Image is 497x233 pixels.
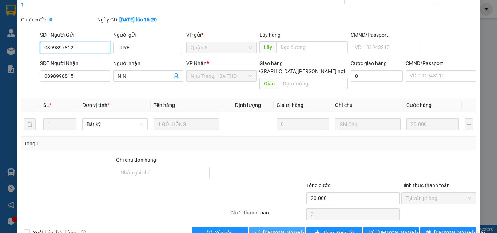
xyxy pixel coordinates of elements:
[306,182,330,188] span: Tổng cước
[119,17,157,23] b: [DATE] lúc 16:20
[259,41,276,53] span: Lấy
[24,140,192,148] div: Tổng: 1
[87,119,143,130] span: Bất kỳ
[279,78,348,89] input: Dọc đường
[406,193,472,204] span: Tại văn phòng
[235,102,261,108] span: Định lượng
[43,102,49,108] span: SL
[186,60,207,66] span: VP Nhận
[335,118,401,130] input: Ghi Chú
[246,67,348,75] span: [GEOGRAPHIC_DATA][PERSON_NAME] nơi
[116,167,210,178] input: Ghi chú đơn hàng
[406,102,432,108] span: Cước hàng
[116,157,156,163] label: Ghi chú đơn hàng
[113,31,183,39] div: Người gửi
[49,17,52,23] b: 0
[186,31,257,39] div: VP gửi
[277,102,303,108] span: Giá trị hàng
[40,31,110,39] div: SĐT Người Gửi
[259,78,279,89] span: Giao
[465,118,473,130] button: plus
[113,59,183,67] div: Người nhận
[351,70,403,82] input: Cước giao hàng
[259,60,283,66] span: Giao hàng
[191,71,252,81] span: Nha Trang_18A THĐ
[351,60,387,66] label: Cước giao hàng
[406,59,476,67] div: CMND/Passport
[351,31,421,39] div: CMND/Passport
[154,102,175,108] span: Tên hàng
[173,73,179,79] span: user-add
[406,118,459,130] input: 0
[230,209,306,221] div: Chưa thanh toán
[401,182,450,188] label: Hình thức thanh toán
[82,102,110,108] span: Đơn vị tính
[40,59,110,67] div: SĐT Người Nhận
[154,118,219,130] input: VD: Bàn, Ghế
[277,118,329,130] input: 0
[97,16,172,24] div: Ngày GD:
[24,118,36,130] button: delete
[332,98,403,112] th: Ghi chú
[21,16,96,24] div: Chưa cước :
[276,41,348,53] input: Dọc đường
[191,42,252,53] span: Quận 5
[259,32,281,38] span: Lấy hàng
